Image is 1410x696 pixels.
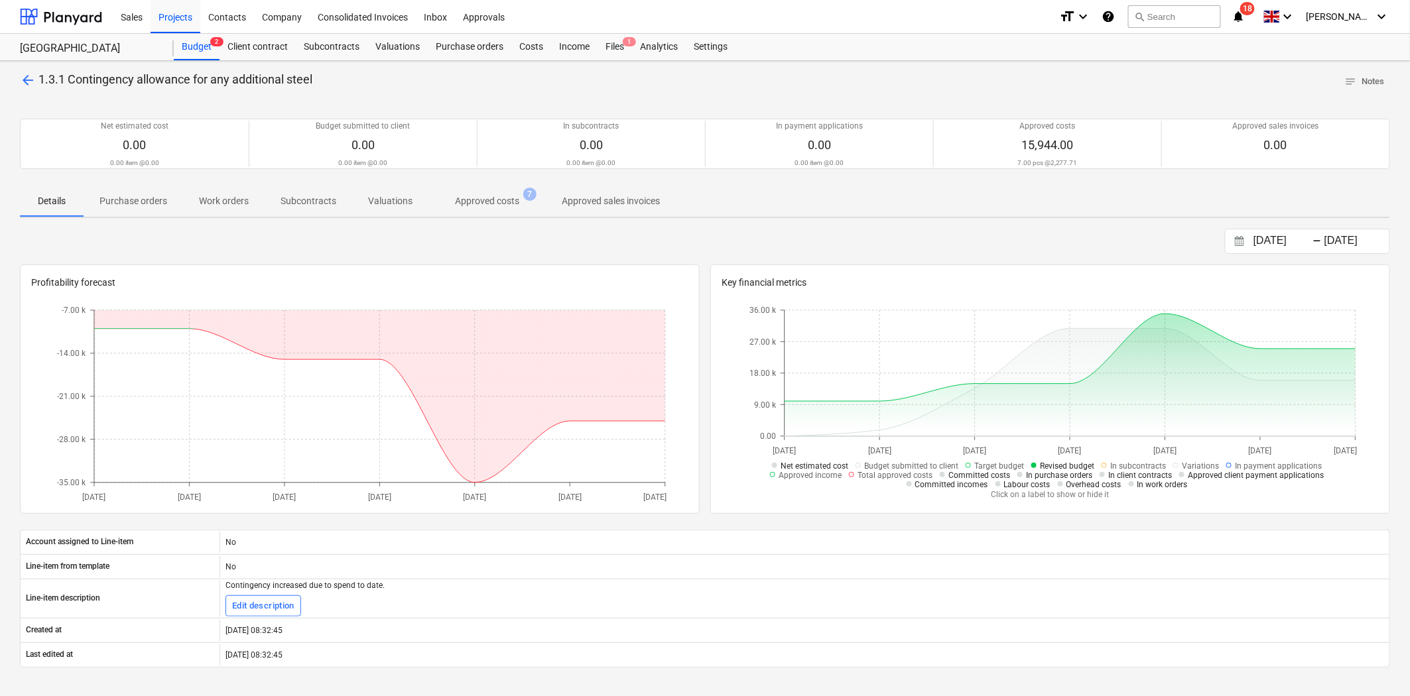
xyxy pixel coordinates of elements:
p: Purchase orders [99,194,167,208]
p: Details [36,194,68,208]
tspan: [DATE] [368,493,391,502]
span: Net estimated cost [781,461,848,471]
p: Line-item from template [26,561,109,572]
tspan: [DATE] [773,447,796,456]
div: Subcontracts [296,34,367,60]
span: In payment applications [1235,461,1322,471]
i: keyboard_arrow_down [1374,9,1390,25]
tspan: 36.00 k [749,306,777,315]
span: 0.00 [580,138,603,152]
button: Notes [1340,72,1390,92]
span: Approved income [779,471,842,480]
span: In work orders [1137,480,1188,489]
span: [PERSON_NAME] [1307,11,1373,22]
tspan: [DATE] [1334,447,1358,456]
span: 0.00 [808,138,831,152]
i: format_size [1059,9,1075,25]
p: Valuations [368,194,413,208]
p: Click on a label to show or hide it [745,489,1356,500]
tspan: -7.00 k [62,306,86,315]
span: 1 [623,37,636,46]
p: Approved costs [455,194,519,208]
tspan: [DATE] [868,447,891,456]
p: Approved sales invoices [562,194,660,208]
span: 2 [210,37,224,46]
a: Budget2 [174,34,220,60]
p: 0.00 item @ 0.00 [567,158,616,167]
span: notes [1345,76,1357,87]
tspan: [DATE] [1058,447,1082,456]
div: Chat Widget [1344,632,1410,696]
button: Search [1128,5,1221,28]
p: Account assigned to Line-item [26,536,133,548]
div: Edit description [232,599,294,614]
span: 7 [523,188,537,201]
input: End Date [1322,232,1389,251]
tspan: [DATE] [963,447,986,456]
p: Key financial metrics [722,276,1379,290]
span: In subcontracts [1110,461,1166,471]
div: No [220,532,1389,553]
span: 0.00 [352,138,375,152]
i: keyboard_arrow_down [1280,9,1296,25]
span: Budget submitted to client [864,461,958,471]
span: Committed costs [948,471,1010,480]
div: Analytics [632,34,686,60]
span: Committed incomes [915,480,988,489]
span: search [1134,11,1145,22]
tspan: [DATE] [1249,447,1272,456]
tspan: -35.00 k [57,478,86,487]
p: Budget submitted to client [316,121,411,132]
a: Settings [686,34,736,60]
span: arrow_back [20,72,36,88]
div: [DATE] 08:32:45 [220,644,1389,666]
a: Income [551,34,598,60]
a: Client contract [220,34,296,60]
span: 0.00 [1264,138,1287,152]
a: Costs [511,34,551,60]
p: Subcontracts [281,194,336,208]
tspan: -28.00 k [57,435,86,444]
span: Approved client payment applications [1188,471,1324,480]
p: Approved costs [1020,121,1076,132]
a: Purchase orders [428,34,511,60]
tspan: 0.00 [760,432,776,441]
span: Labour costs [1004,480,1051,489]
tspan: 18.00 k [749,369,777,378]
div: Files [598,34,632,60]
p: Created at [26,624,62,636]
tspan: [DATE] [178,493,201,502]
tspan: [DATE] [644,493,667,502]
tspan: [DATE] [558,493,582,502]
p: 7.00 pcs @ 2,277.71 [1017,158,1078,167]
i: Knowledge base [1102,9,1115,25]
span: In purchase orders [1026,471,1092,480]
span: Overhead costs [1066,480,1122,489]
i: keyboard_arrow_down [1075,9,1091,25]
p: 0.00 item @ 0.00 [110,158,159,167]
div: Contingency increased due to spend to date. [225,581,385,590]
span: 1.3.1 Contingency allowance for any additional steel [38,72,312,86]
button: Interact with the calendar and add the check-in date for your trip. [1228,234,1251,249]
p: In subcontracts [564,121,619,132]
p: Approved sales invoices [1233,121,1319,132]
span: 0.00 [123,138,147,152]
a: Valuations [367,34,428,60]
span: Revised budget [1040,461,1094,471]
p: Net estimated cost [101,121,168,132]
div: - [1313,237,1322,245]
tspan: [DATE] [1153,447,1177,456]
tspan: -14.00 k [57,349,86,358]
p: 0.00 item @ 0.00 [339,158,388,167]
button: Edit description [225,595,301,616]
span: 18 [1240,2,1255,15]
p: Line-item description [26,593,100,604]
p: In payment applications [776,121,863,132]
p: Profitability forecast [31,276,688,290]
p: 0.00 item @ 0.00 [795,158,844,167]
a: Files1 [598,34,632,60]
